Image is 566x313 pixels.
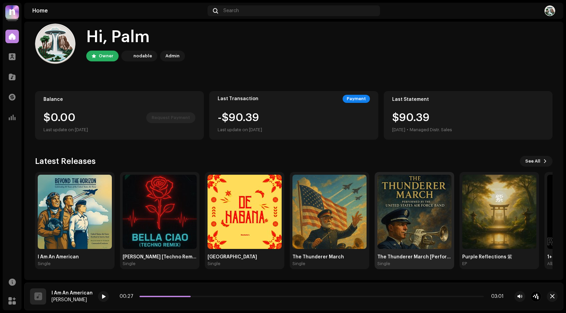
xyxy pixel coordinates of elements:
[52,297,93,303] div: [PERSON_NAME]
[223,8,239,13] span: Search
[525,154,540,168] span: See All
[133,52,152,60] div: nodable
[32,8,205,13] div: Home
[377,175,451,249] img: 0191f79d-1e57-4d4b-b9fe-40e6d9e11e4c
[38,254,112,260] div: I Am An American
[218,126,262,134] div: Last update on [DATE]
[392,97,544,102] div: Last Statement
[520,156,553,167] button: See All
[343,95,370,103] div: Payment
[123,254,197,260] div: [PERSON_NAME] [Techno Remix]
[462,261,467,266] div: EP
[165,52,180,60] div: Admin
[407,126,408,134] div: •
[544,5,555,16] img: e075db17-00d1-4f2b-b1e0-6b3a706eba49
[392,126,405,134] div: [DATE]
[120,294,137,299] div: 00:27
[384,91,553,140] re-o-card-value: Last Statement
[146,112,195,123] button: Request Payment
[462,175,536,249] img: bbb24c1f-0fc1-41e2-8987-2ef89c8f1cbc
[43,126,195,134] div: Last update on [DATE]
[35,24,75,64] img: e075db17-00d1-4f2b-b1e0-6b3a706eba49
[43,97,195,102] div: Balance
[123,261,135,266] div: Single
[52,290,93,296] div: I Am An American
[292,175,367,249] img: beaf6ac5-01e0-440c-bd6a-824dde61f023
[292,261,305,266] div: Single
[377,261,390,266] div: Single
[38,261,51,266] div: Single
[208,175,282,249] img: a74f34bb-0318-4ce4-aeaf-9d0d9a6cdf51
[462,254,536,260] div: Purple Reflections 紫
[38,175,112,249] img: cb4d7553-0c3e-4d01-9ac8-6bdb338eafc5
[35,91,204,140] re-o-card-value: Balance
[547,261,560,266] div: Album
[218,96,258,102] div: Last Transaction
[410,126,452,134] div: Managed Distr. Sales
[5,5,19,19] img: 39a81664-4ced-4598-a294-0293f18f6a76
[208,261,220,266] div: Single
[123,175,197,249] img: d5d61990-2f31-45db-8783-4fb6b357dd86
[486,294,504,299] div: 03:01
[35,156,96,167] h3: Latest Releases
[99,52,113,60] div: Owner
[377,254,451,260] div: The Thunderer March [Performed by the United States Air Force Band]
[292,254,367,260] div: The Thunderer March
[123,52,131,60] img: 39a81664-4ced-4598-a294-0293f18f6a76
[86,26,185,48] div: Hi, Palm
[208,254,282,260] div: [GEOGRAPHIC_DATA]
[152,111,190,124] span: Request Payment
